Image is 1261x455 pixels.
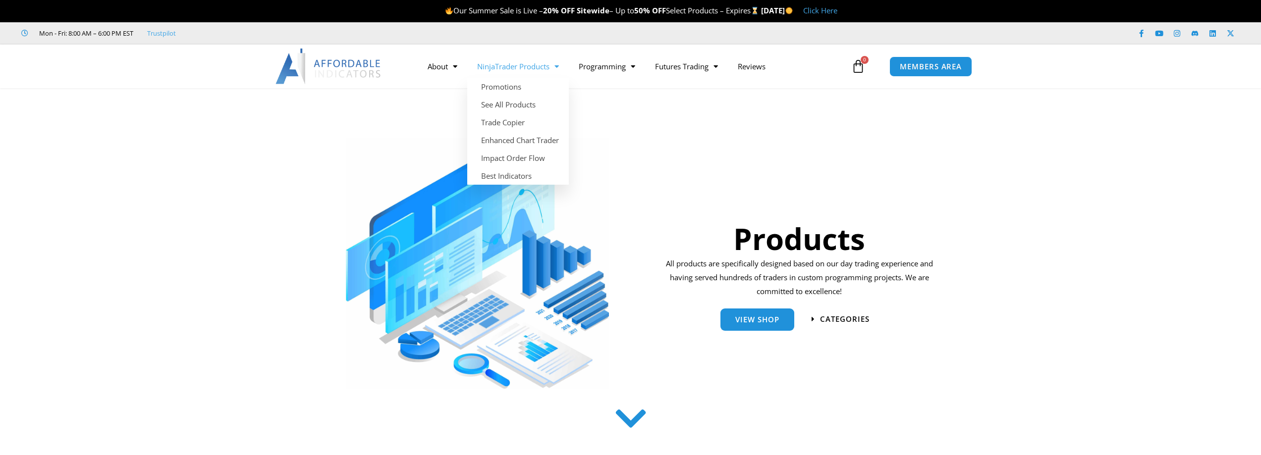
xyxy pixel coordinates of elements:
h1: Products [662,218,936,259]
a: Trade Copier [467,113,569,131]
a: Programming [569,55,645,78]
span: Our Summer Sale is Live – – Up to Select Products – Expires [445,5,761,15]
span: View Shop [735,316,779,323]
a: Best Indicators [467,167,569,185]
span: MEMBERS AREA [900,63,962,70]
a: Futures Trading [645,55,728,78]
a: See All Products [467,96,569,113]
a: MEMBERS AREA [889,56,972,77]
strong: Sitewide [577,5,609,15]
a: NinjaTrader Products [467,55,569,78]
a: Trustpilot [147,27,176,39]
span: 0 [861,56,869,64]
a: 0 [836,52,880,81]
img: ProductsSection scaled | Affordable Indicators – NinjaTrader [346,138,609,389]
img: LogoAI | Affordable Indicators – NinjaTrader [275,49,382,84]
a: Impact Order Flow [467,149,569,167]
a: Promotions [467,78,569,96]
a: About [418,55,467,78]
a: categories [812,315,870,323]
a: Click Here [803,5,837,15]
img: ⌛ [751,7,759,14]
span: Mon - Fri: 8:00 AM – 6:00 PM EST [37,27,133,39]
strong: 20% OFF [543,5,575,15]
img: 🌞 [785,7,793,14]
a: View Shop [720,308,794,331]
ul: NinjaTrader Products [467,78,569,185]
strong: 50% OFF [634,5,666,15]
img: 🔥 [445,7,453,14]
strong: [DATE] [761,5,793,15]
nav: Menu [418,55,849,78]
p: All products are specifically designed based on our day trading experience and having served hund... [662,257,936,299]
span: categories [820,315,870,323]
a: Reviews [728,55,775,78]
a: Enhanced Chart Trader [467,131,569,149]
